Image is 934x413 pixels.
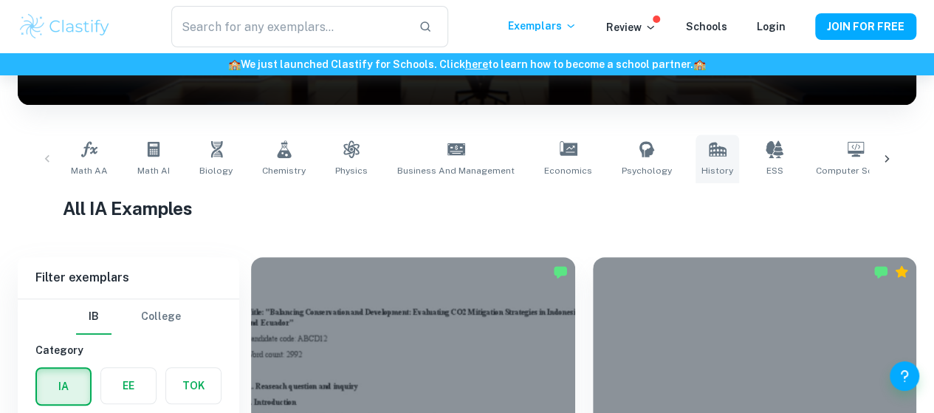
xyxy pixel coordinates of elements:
button: IB [76,299,111,335]
input: Search for any exemplars... [171,6,408,47]
span: Math AA [71,164,108,177]
a: Schools [686,21,727,33]
span: Economics [544,164,592,177]
p: Review [606,19,656,35]
span: History [701,164,733,177]
span: Math AI [137,164,170,177]
div: Premium [894,264,909,279]
span: Chemistry [262,164,306,177]
button: Help and Feedback [890,361,919,391]
button: JOIN FOR FREE [815,13,916,40]
a: here [465,58,488,70]
span: Biology [199,164,233,177]
button: College [141,299,181,335]
span: Psychology [622,164,672,177]
h6: Filter exemplars [18,257,239,298]
button: IA [37,369,90,404]
div: Filter type choice [76,299,181,335]
h1: All IA Examples [63,195,871,222]
h6: Category [35,342,222,358]
h6: We just launched Clastify for Schools. Click to learn how to become a school partner. [3,56,931,72]
button: EE [101,368,156,403]
img: Clastify logo [18,12,111,41]
img: Marked [873,264,888,279]
span: 🏫 [228,58,241,70]
span: Business and Management [397,164,515,177]
span: Computer Science [816,164,896,177]
button: TOK [166,368,221,403]
span: ESS [766,164,783,177]
span: 🏫 [693,58,706,70]
a: Login [757,21,786,33]
p: Exemplars [508,18,577,34]
span: Physics [335,164,368,177]
img: Marked [553,264,568,279]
